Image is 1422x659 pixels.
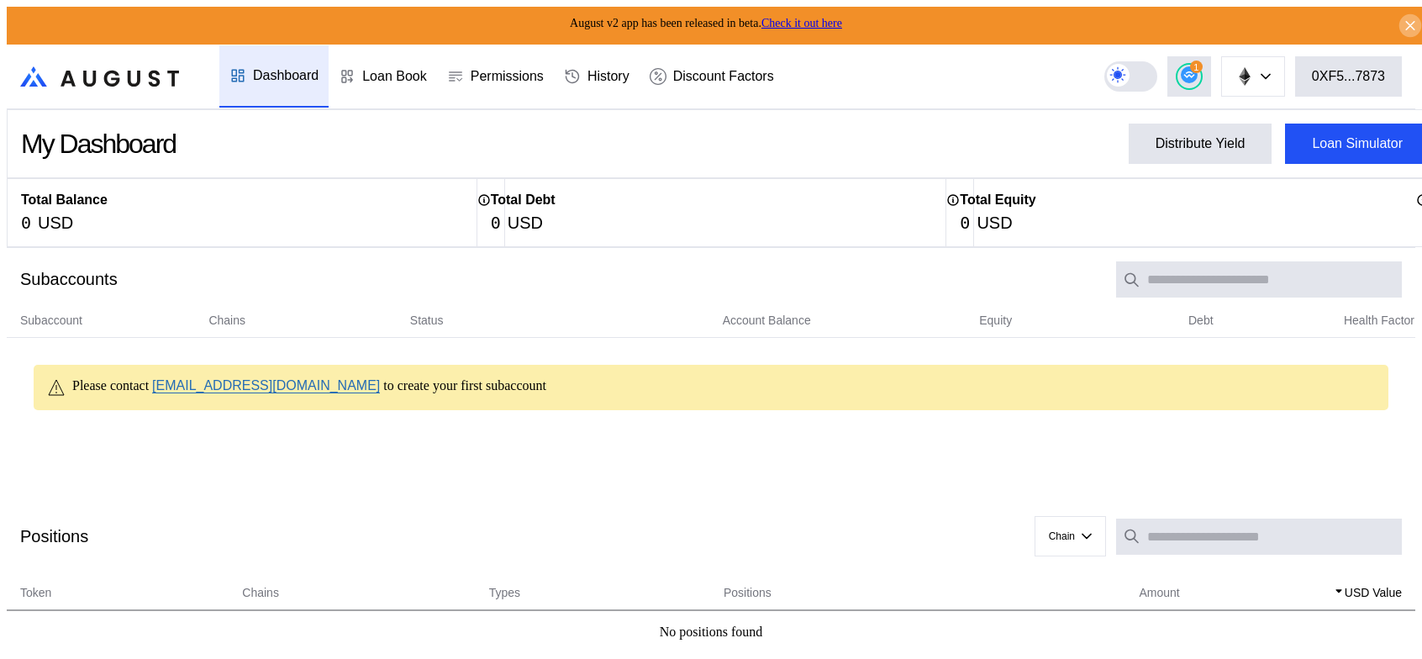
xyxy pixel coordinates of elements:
[587,69,629,84] div: History
[72,378,546,397] div: Please contact to create your first subaccount
[673,69,774,84] div: Discount Factors
[1193,62,1198,72] span: 1
[1345,584,1402,602] span: USD Value
[489,584,520,602] span: Types
[960,192,1035,208] h2: Total Equity
[1312,136,1403,151] div: Loan Simulator
[47,378,66,397] img: warning
[410,312,444,329] span: Status
[329,45,437,108] a: Loan Book
[1312,69,1385,84] div: 0XF5...7873
[491,213,501,233] div: 0
[491,192,556,208] h2: Total Debt
[242,584,279,602] span: Chains
[152,378,380,393] a: [EMAIL_ADDRESS][DOMAIN_NAME]
[1295,56,1402,97] button: 0XF5...7873
[21,129,176,160] div: My Dashboard
[1188,312,1214,329] span: Debt
[219,45,329,108] a: Dashboard
[20,270,118,289] div: Subaccounts
[1129,124,1272,164] button: Distribute Yield
[437,45,554,108] a: Permissions
[20,312,82,329] span: Subaccount
[208,312,245,329] span: Chains
[1035,516,1106,556] button: Chain
[471,69,544,84] div: Permissions
[20,584,51,602] span: Token
[979,312,1012,329] span: Equity
[977,213,1012,233] div: USD
[640,45,784,108] a: Discount Factors
[21,213,31,233] div: 0
[20,527,88,546] div: Positions
[660,625,763,640] div: No positions found
[1156,136,1246,151] div: Distribute Yield
[761,17,842,29] a: Check it out here
[508,213,543,233] div: USD
[1139,584,1179,602] span: Amount
[38,213,73,233] div: USD
[1167,56,1211,97] button: 1
[554,45,640,108] a: History
[1344,312,1414,329] span: Health Factor
[724,584,772,602] span: Positions
[570,17,842,29] span: August v2 app has been released in beta.
[960,213,970,233] div: 0
[723,312,811,329] span: Account Balance
[1235,67,1254,86] img: chain logo
[21,192,108,208] h2: Total Balance
[362,69,427,84] div: Loan Book
[253,68,319,83] div: Dashboard
[1221,56,1285,97] button: chain logo
[1049,530,1075,542] span: Chain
